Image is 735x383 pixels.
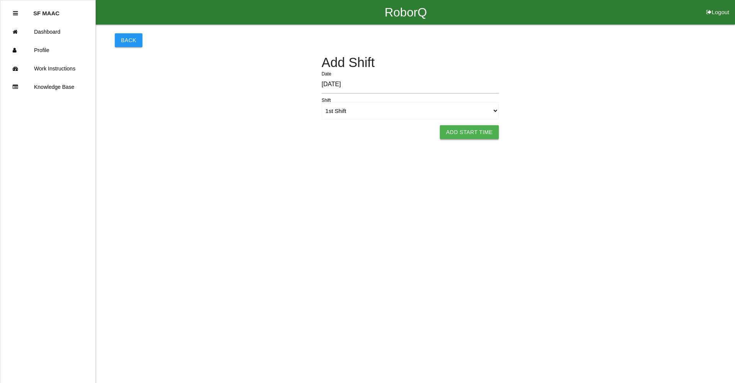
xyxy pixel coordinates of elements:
h4: Add Shift [322,56,499,70]
label: Date [322,70,331,77]
a: Profile [0,41,95,59]
a: Dashboard [0,23,95,41]
button: Add Start Time [440,125,499,139]
p: SF MAAC [33,4,59,16]
button: Back [115,33,142,47]
label: Shift [322,97,331,104]
a: Knowledge Base [0,78,95,96]
div: Close [13,4,18,23]
a: Work Instructions [0,59,95,78]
